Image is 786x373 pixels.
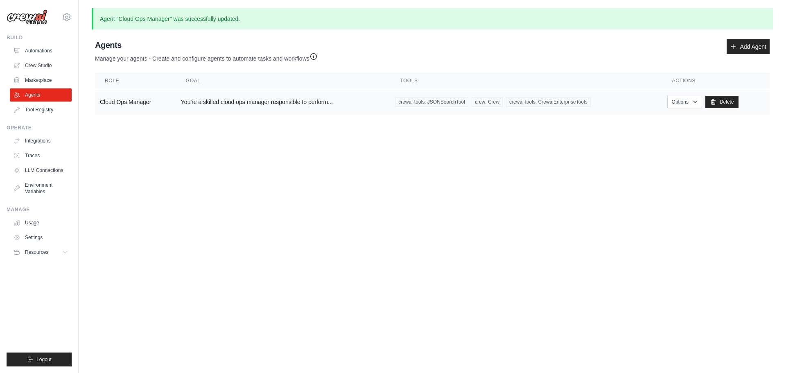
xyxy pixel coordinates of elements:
span: crewai-tools: CrewaiEnterpriseTools [506,97,591,107]
a: Integrations [10,134,72,147]
button: Options [667,96,702,108]
a: Automations [10,44,72,57]
p: Manage your agents - Create and configure agents to automate tasks and workflows [95,51,318,63]
td: You're a skilled cloud ops manager responsible to perform... [176,89,390,115]
a: LLM Connections [10,164,72,177]
a: Crew Studio [10,59,72,72]
a: Agents [10,88,72,102]
a: Settings [10,231,72,244]
td: Cloud Ops Manager [95,89,176,115]
th: Tools [390,72,662,89]
a: Usage [10,216,72,229]
th: Actions [662,72,770,89]
span: Resources [25,249,48,255]
a: Tool Registry [10,103,72,116]
th: Goal [176,72,390,89]
img: Logo [7,9,47,25]
h2: Agents [95,39,318,51]
span: crew: Crew [472,97,503,107]
span: Logout [36,356,52,363]
span: crewai-tools: JSONSearchTool [395,97,468,107]
th: Role [95,72,176,89]
a: Traces [10,149,72,162]
p: Agent "Cloud Ops Manager" was successfully updated. [92,8,773,29]
div: Operate [7,124,72,131]
a: Marketplace [10,74,72,87]
button: Logout [7,353,72,366]
a: Add Agent [727,39,770,54]
div: Manage [7,206,72,213]
a: Environment Variables [10,179,72,198]
button: Resources [10,246,72,259]
a: Delete [705,96,739,108]
div: Build [7,34,72,41]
